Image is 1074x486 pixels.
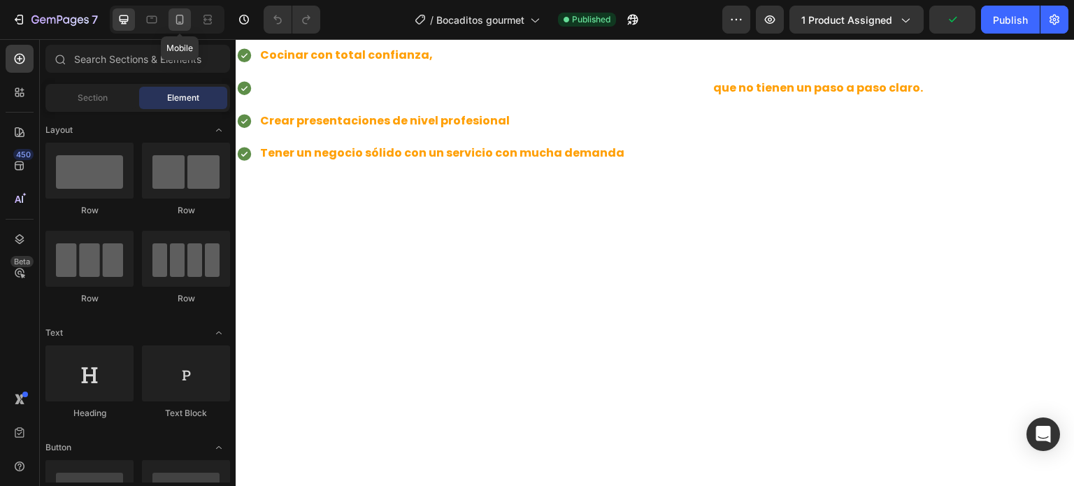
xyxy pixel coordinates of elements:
[24,104,687,124] p: y buenos ingresos todos los meses.
[45,45,230,73] input: Search Sections & Elements
[789,6,924,34] button: 1 product assigned
[264,6,320,34] div: Undo/Redo
[208,119,230,141] span: Toggle open
[6,6,104,34] button: 7
[142,292,230,305] div: Row
[208,322,230,344] span: Toggle open
[167,92,199,104] span: Element
[24,73,274,90] strong: Crear presentaciones de nivel profesional
[142,204,230,217] div: Row
[45,124,73,136] span: Layout
[13,149,34,160] div: 450
[478,41,687,57] strong: que no tienen un paso a paso claro.
[208,436,230,459] span: Toggle open
[981,6,1040,34] button: Publish
[801,13,892,27] span: 1 product assigned
[45,327,63,339] span: Text
[92,11,98,28] p: 7
[24,72,687,92] p: con ingredientes fáciles de conseguir.
[10,256,34,267] div: Beta
[78,92,108,104] span: Section
[45,441,71,454] span: Button
[45,204,134,217] div: Row
[993,13,1028,27] div: Publish
[236,39,1074,486] iframe: Design area
[45,292,134,305] div: Row
[45,407,134,420] div: Heading
[430,13,434,27] span: /
[1026,417,1060,451] div: Open Intercom Messenger
[572,13,610,26] span: Published
[24,106,389,122] strong: Tener un negocio sólido con un servicio con mucha demanda
[142,407,230,420] div: Text Block
[436,13,524,27] span: Bocaditos gourmet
